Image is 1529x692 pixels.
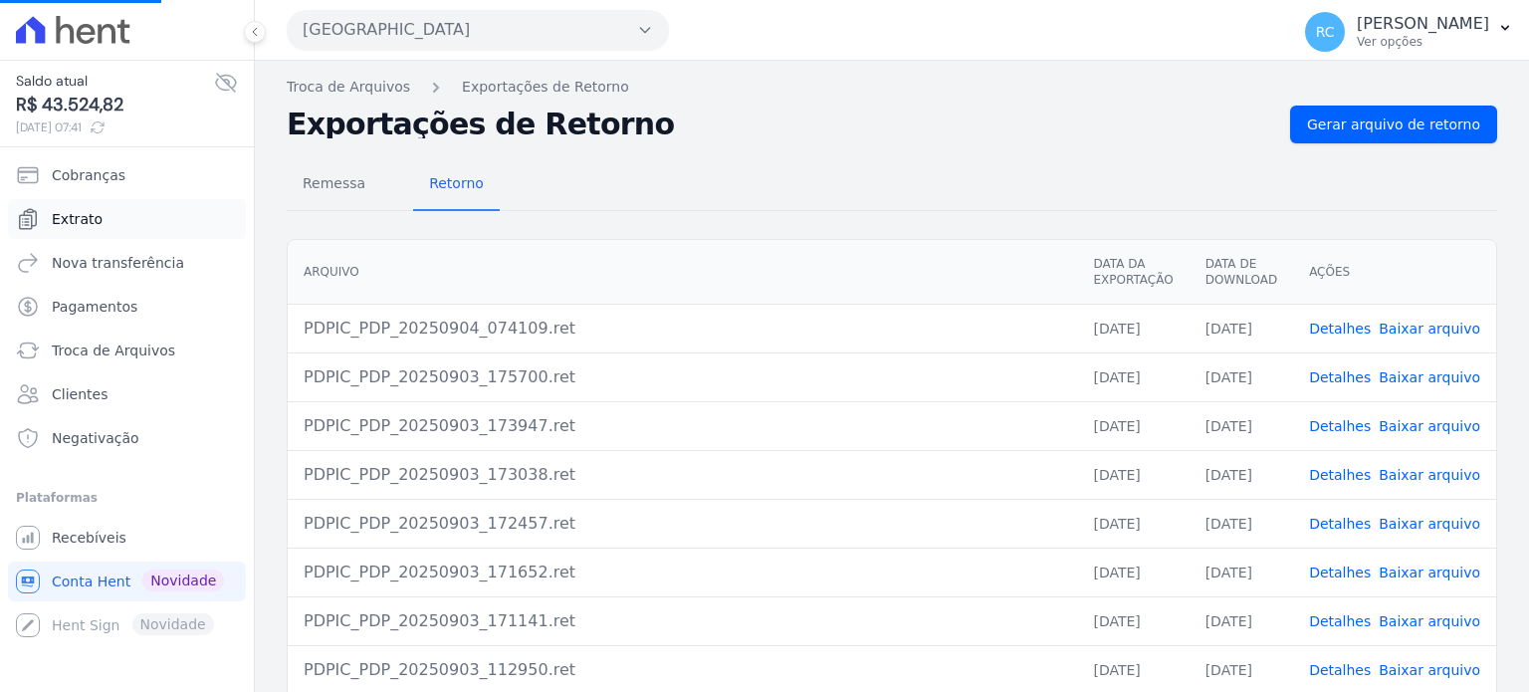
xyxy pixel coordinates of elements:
span: Retorno [417,163,496,203]
a: Clientes [8,374,246,414]
td: [DATE] [1077,499,1189,548]
div: PDPIC_PDP_20250903_112950.ret [304,658,1061,682]
a: Remessa [287,159,381,211]
div: PDPIC_PDP_20250904_074109.ret [304,317,1061,341]
a: Troca de Arquivos [8,331,246,370]
div: Plataformas [16,486,238,510]
button: RC [PERSON_NAME] Ver opções [1289,4,1529,60]
a: Detalhes [1309,613,1371,629]
a: Troca de Arquivos [287,77,410,98]
a: Baixar arquivo [1379,662,1480,678]
button: [GEOGRAPHIC_DATA] [287,10,669,50]
td: [DATE] [1077,596,1189,645]
td: [DATE] [1190,304,1293,352]
h2: Exportações de Retorno [287,111,1274,138]
td: [DATE] [1077,450,1189,499]
a: Baixar arquivo [1379,369,1480,385]
a: Baixar arquivo [1379,516,1480,532]
span: Recebíveis [52,528,126,548]
nav: Breadcrumb [287,77,1497,98]
span: R$ 43.524,82 [16,92,214,118]
a: Detalhes [1309,467,1371,483]
td: [DATE] [1190,499,1293,548]
span: Clientes [52,384,108,404]
span: Pagamentos [52,297,137,317]
span: Conta Hent [52,572,130,591]
a: Extrato [8,199,246,239]
nav: Sidebar [16,155,238,645]
span: Troca de Arquivos [52,341,175,360]
td: [DATE] [1190,548,1293,596]
a: Baixar arquivo [1379,613,1480,629]
a: Nova transferência [8,243,246,283]
td: [DATE] [1190,401,1293,450]
span: [DATE] 07:41 [16,118,214,136]
a: Exportações de Retorno [462,77,629,98]
td: [DATE] [1077,548,1189,596]
td: [DATE] [1190,352,1293,401]
div: PDPIC_PDP_20250903_171141.ret [304,609,1061,633]
a: Retorno [413,159,500,211]
a: Detalhes [1309,662,1371,678]
span: Negativação [52,428,139,448]
p: [PERSON_NAME] [1357,14,1489,34]
a: Detalhes [1309,516,1371,532]
div: PDPIC_PDP_20250903_171652.ret [304,561,1061,584]
a: Baixar arquivo [1379,467,1480,483]
span: RC [1316,25,1335,39]
a: Detalhes [1309,418,1371,434]
div: PDPIC_PDP_20250903_173038.ret [304,463,1061,487]
span: Saldo atual [16,71,214,92]
a: Baixar arquivo [1379,321,1480,337]
td: [DATE] [1190,596,1293,645]
p: Ver opções [1357,34,1489,50]
th: Data da Exportação [1077,240,1189,305]
div: PDPIC_PDP_20250903_172457.ret [304,512,1061,536]
div: PDPIC_PDP_20250903_173947.ret [304,414,1061,438]
span: Gerar arquivo de retorno [1307,115,1480,134]
td: [DATE] [1190,450,1293,499]
th: Data de Download [1190,240,1293,305]
span: Novidade [142,570,224,591]
td: [DATE] [1077,401,1189,450]
a: Recebíveis [8,518,246,558]
a: Baixar arquivo [1379,418,1480,434]
span: Extrato [52,209,103,229]
th: Arquivo [288,240,1077,305]
a: Baixar arquivo [1379,565,1480,580]
span: Remessa [291,163,377,203]
a: Conta Hent Novidade [8,562,246,601]
a: Negativação [8,418,246,458]
a: Pagamentos [8,287,246,327]
span: Nova transferência [52,253,184,273]
a: Detalhes [1309,565,1371,580]
a: Detalhes [1309,321,1371,337]
a: Cobranças [8,155,246,195]
td: [DATE] [1077,304,1189,352]
a: Gerar arquivo de retorno [1290,106,1497,143]
div: PDPIC_PDP_20250903_175700.ret [304,365,1061,389]
th: Ações [1293,240,1496,305]
a: Detalhes [1309,369,1371,385]
td: [DATE] [1077,352,1189,401]
span: Cobranças [52,165,125,185]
